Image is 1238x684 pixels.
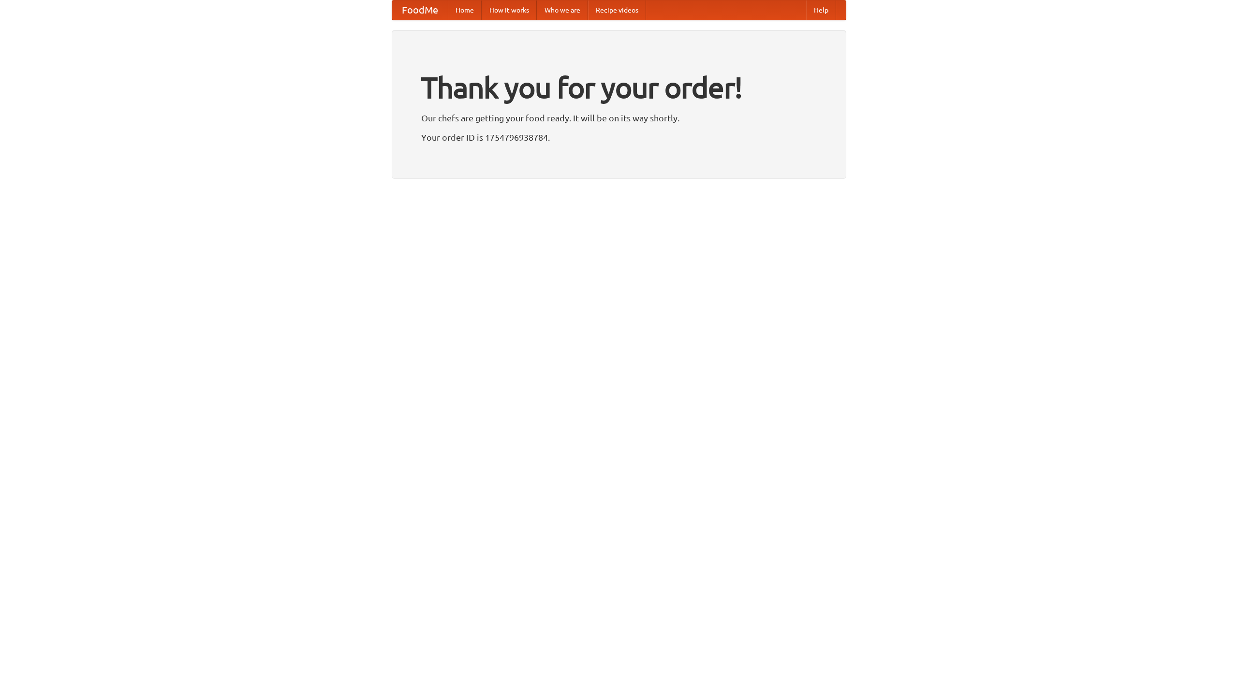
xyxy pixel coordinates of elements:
a: FoodMe [392,0,448,20]
h1: Thank you for your order! [421,64,817,111]
p: Our chefs are getting your food ready. It will be on its way shortly. [421,111,817,125]
a: Who we are [537,0,588,20]
p: Your order ID is 1754796938784. [421,130,817,145]
a: Recipe videos [588,0,646,20]
a: How it works [482,0,537,20]
a: Help [806,0,836,20]
a: Home [448,0,482,20]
